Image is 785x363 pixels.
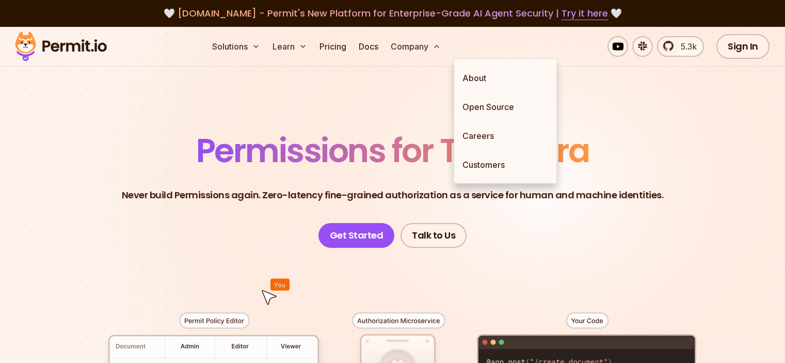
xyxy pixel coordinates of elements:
button: Company [387,36,445,57]
a: Try it here [562,7,608,20]
a: Sign In [716,34,770,59]
img: Permit logo [10,29,111,64]
a: Talk to Us [400,223,467,248]
div: 🤍 🤍 [25,6,760,21]
p: Never build Permissions again. Zero-latency fine-grained authorization as a service for human and... [122,188,664,202]
button: Learn [268,36,311,57]
a: 5.3k [657,36,704,57]
a: Careers [454,121,556,150]
a: About [454,64,556,92]
span: 5.3k [675,40,697,53]
a: Open Source [454,92,556,121]
button: Solutions [208,36,264,57]
a: Pricing [315,36,350,57]
a: Customers [454,150,556,179]
span: Permissions for The AI Era [196,128,589,173]
span: [DOMAIN_NAME] - Permit's New Platform for Enterprise-Grade AI Agent Security | [178,7,608,20]
a: Get Started [318,223,395,248]
a: Docs [355,36,382,57]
